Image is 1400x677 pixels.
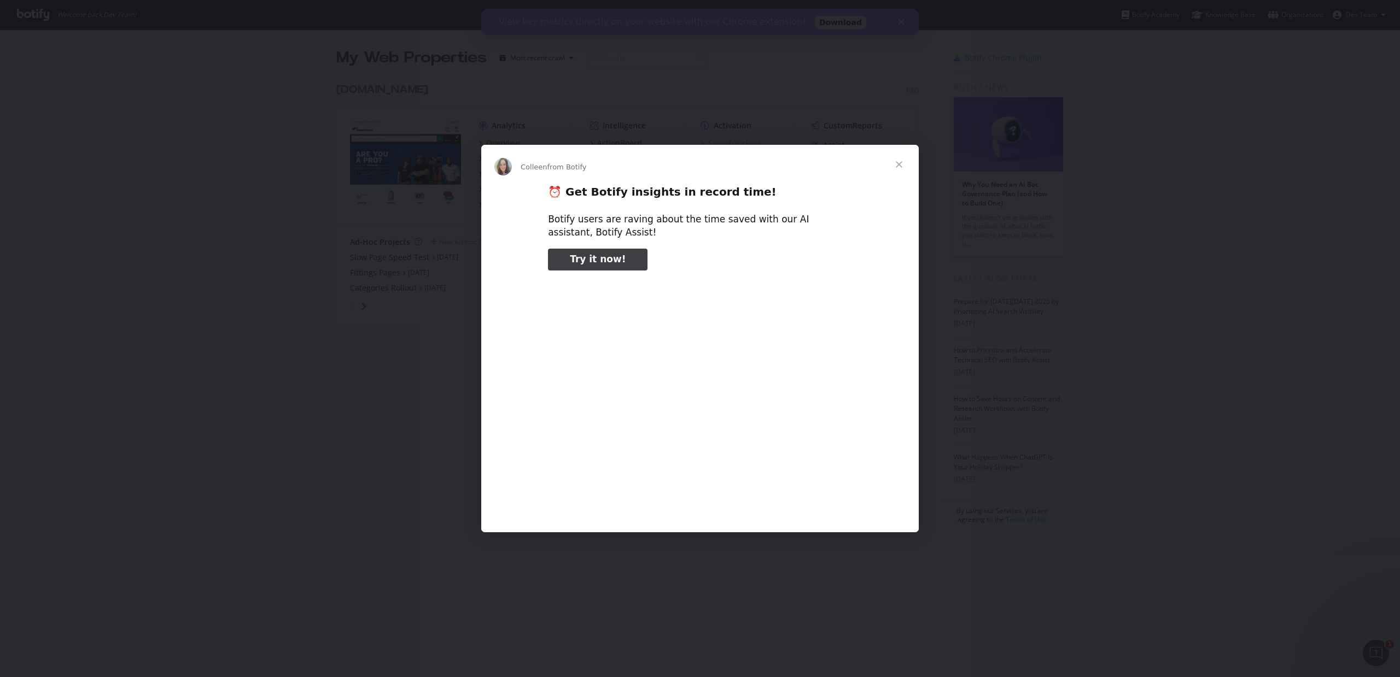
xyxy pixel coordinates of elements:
[417,10,428,16] div: Close
[570,254,626,264] span: Try it now!
[547,163,587,171] span: from Botify
[334,7,385,20] a: Download
[17,8,325,19] div: View key metrics directly on your website with our Chrome extension!
[472,280,928,508] video: Play video
[548,185,852,205] h2: ⏰ Get Botify insights in record time!
[521,163,547,171] span: Colleen
[548,213,852,239] div: Botify users are raving about the time saved with our AI assistant, Botify Assist!
[879,145,919,184] span: Close
[548,249,647,270] a: Try it now!
[494,158,512,175] img: Profile image for Colleen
